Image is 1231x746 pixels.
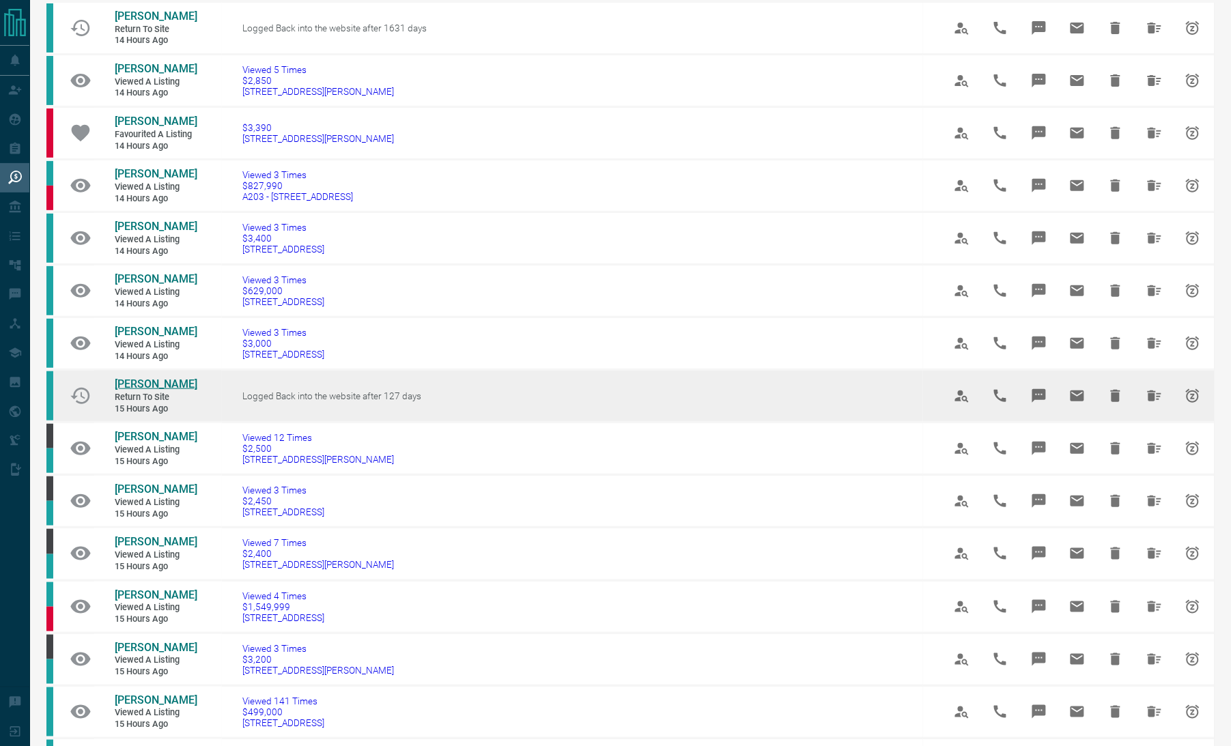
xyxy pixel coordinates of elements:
span: Call [984,643,1017,676]
span: Hide [1099,485,1132,517]
span: [PERSON_NAME] [115,115,197,128]
a: [PERSON_NAME] [115,430,197,444]
span: Call [984,379,1017,412]
span: [PERSON_NAME] [115,483,197,496]
span: Viewed a Listing [115,497,197,508]
span: Call [984,327,1017,360]
span: Call [984,64,1017,97]
span: View Profile [946,485,978,517]
span: Snooze [1176,274,1209,307]
span: [PERSON_NAME] [115,535,197,548]
span: Logged Back into the website after 1631 days [242,23,427,33]
span: Return to Site [115,392,197,403]
span: Email [1061,327,1094,360]
span: [STREET_ADDRESS] [242,244,324,255]
span: [STREET_ADDRESS][PERSON_NAME] [242,133,394,144]
span: Message [1023,64,1056,97]
span: Viewed a Listing [115,707,197,719]
a: [PERSON_NAME] [115,535,197,549]
a: [PERSON_NAME] [115,483,197,497]
span: 15 hours ago [115,508,197,520]
span: Hide All from Anne Middleton [1138,643,1171,676]
span: 15 hours ago [115,403,197,415]
span: Hide All from Li Sophia [1138,537,1171,570]
span: Viewed a Listing [115,655,197,666]
span: [STREET_ADDRESS] [242,296,324,307]
span: Viewed 141 Times [242,695,324,706]
span: Email [1061,643,1094,676]
span: Message [1023,327,1056,360]
span: $3,200 [242,654,394,665]
div: mrloft.ca [46,424,53,448]
span: Hide All from Chanjot Atwal [1138,169,1171,202]
span: $3,390 [242,122,394,133]
span: Call [984,432,1017,465]
span: Message [1023,643,1056,676]
span: View Profile [946,12,978,44]
span: Email [1061,274,1094,307]
div: mrloft.ca [46,529,53,554]
div: condos.ca [46,659,53,684]
a: Viewed 3 Times$3,200[STREET_ADDRESS][PERSON_NAME] [242,643,394,676]
span: [PERSON_NAME] [115,220,197,233]
span: 14 hours ago [115,35,197,46]
div: condos.ca [46,687,53,736]
span: View Profile [946,379,978,412]
div: condos.ca [46,554,53,579]
span: Message [1023,379,1056,412]
span: [PERSON_NAME] [115,693,197,706]
div: condos.ca [46,448,53,473]
span: Viewed a Listing [115,602,197,614]
span: Email [1061,117,1094,149]
span: 14 hours ago [115,298,197,310]
div: property.ca [46,186,53,210]
span: Viewed a Listing [115,287,197,298]
span: Message [1023,432,1056,465]
span: A203 - [STREET_ADDRESS] [242,191,353,202]
span: 15 hours ago [115,561,197,573]
span: Call [984,695,1017,728]
a: [PERSON_NAME] [115,325,197,339]
span: Logged Back into the website after 127 days [242,390,421,401]
span: Hide [1099,222,1132,255]
span: Hide All from Lisa Tran [1138,222,1171,255]
span: $2,500 [242,443,394,454]
span: Viewed 5 Times [242,64,394,75]
span: $3,000 [242,338,324,349]
a: Viewed 3 Times$827,990A203 - [STREET_ADDRESS] [242,169,353,202]
span: Snooze [1176,169,1209,202]
a: Viewed 3 Times$3,000[STREET_ADDRESS] [242,327,324,360]
span: Call [984,537,1017,570]
span: Viewed a Listing [115,549,197,561]
span: Snooze [1176,117,1209,149]
span: View Profile [946,537,978,570]
span: Email [1061,590,1094,623]
a: Viewed 7 Times$2,400[STREET_ADDRESS][PERSON_NAME] [242,537,394,570]
span: [PERSON_NAME] [115,377,197,390]
span: $3,400 [242,233,324,244]
span: Call [984,222,1017,255]
span: [PERSON_NAME] [115,10,197,23]
span: Hide All from Roy Wong [1138,117,1171,149]
span: Hide [1099,327,1132,360]
span: [STREET_ADDRESS] [242,717,324,728]
span: Snooze [1176,12,1209,44]
span: Email [1061,695,1094,728]
span: Viewed a Listing [115,444,197,456]
span: $2,850 [242,75,394,86]
div: condos.ca [46,3,53,53]
span: Email [1061,222,1094,255]
a: [PERSON_NAME] [115,693,197,708]
span: Hide All from Erik Munier [1138,379,1171,412]
span: Hide [1099,379,1132,412]
span: View Profile [946,327,978,360]
span: Email [1061,432,1094,465]
a: Viewed 141 Times$499,000[STREET_ADDRESS] [242,695,324,728]
a: Viewed 5 Times$2,850[STREET_ADDRESS][PERSON_NAME] [242,64,394,97]
span: Message [1023,485,1056,517]
span: $827,990 [242,180,353,191]
span: Hide [1099,12,1132,44]
span: View Profile [946,643,978,676]
span: Hide [1099,117,1132,149]
span: Viewed 4 Times [242,590,324,601]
